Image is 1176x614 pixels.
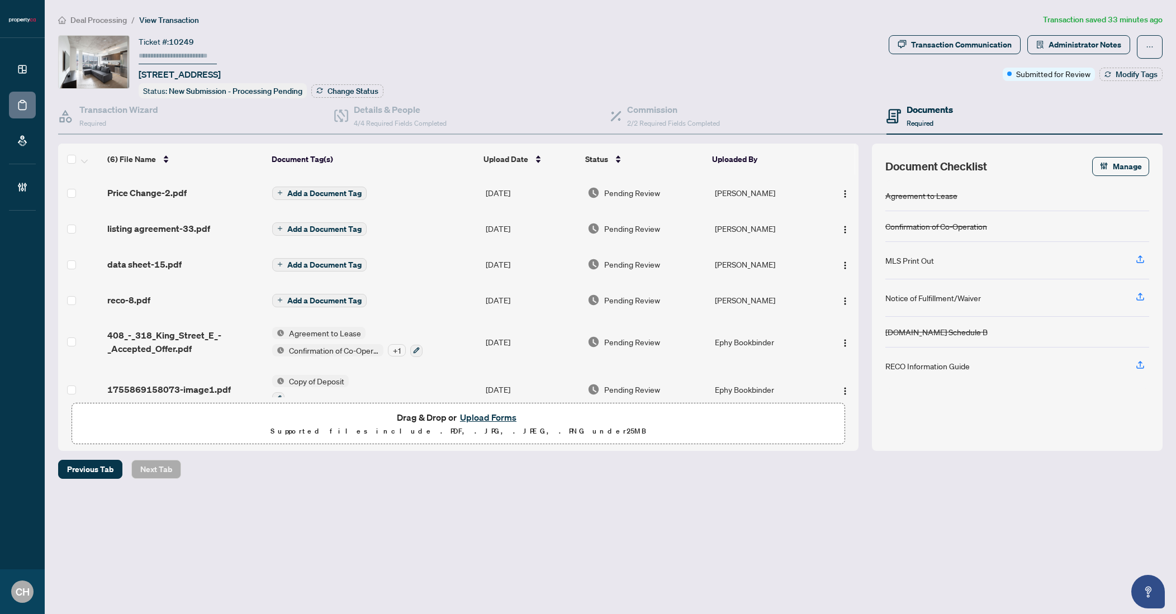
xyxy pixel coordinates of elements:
span: Submitted for Review [1016,68,1090,80]
span: Add a Document Tag [287,261,362,269]
img: IMG-C12299535_1.jpg [59,36,129,88]
span: Required [79,119,106,127]
button: Add a Document Tag [272,258,367,272]
img: Document Status [587,294,600,306]
button: Previous Tab [58,460,122,479]
button: Logo [836,255,854,273]
button: Administrator Notes [1027,35,1130,54]
span: Add a Document Tag [287,297,362,304]
img: Status Icon [272,327,284,339]
button: Logo [836,333,854,351]
img: Logo [841,297,850,306]
div: Notice of Fulfillment/Waiver [885,292,981,304]
td: Ephy Bookbinder [710,366,823,414]
span: [STREET_ADDRESS] [139,68,221,81]
div: Agreement to Lease [885,189,957,202]
span: Administrator Notes [1049,36,1121,54]
span: 408_-_318_King_Street_E_-_Accepted_Offer.pdf [107,329,263,355]
td: [PERSON_NAME] [710,175,823,211]
td: [PERSON_NAME] [710,211,823,246]
img: Document Status [587,383,600,396]
img: Status Icon [272,344,284,356]
span: Add a Document Tag [287,225,362,233]
th: Document Tag(s) [267,144,480,175]
div: Transaction Communication [911,36,1012,54]
button: Modify Tags [1099,68,1163,81]
img: Status Icon [272,375,284,387]
button: Upload Forms [457,410,520,425]
span: solution [1036,41,1044,49]
img: Document Status [587,336,600,348]
span: Pending Review [604,187,660,199]
span: Pending Review [604,383,660,396]
span: ellipsis [1146,43,1154,51]
img: Document Status [587,258,600,270]
span: 2/2 Required Fields Completed [627,119,720,127]
div: Ticket #: [139,35,194,48]
div: [DOMAIN_NAME] Schedule B [885,326,988,338]
div: + 1 [388,344,406,356]
div: RECO Information Guide [885,360,970,372]
span: CH [16,584,30,599]
span: Required [907,119,933,127]
span: Add a Document Tag [287,189,362,197]
button: Logo [836,220,854,237]
span: listing agreement-33.pdf [107,222,210,235]
span: plus [277,190,283,196]
span: Agreement to Lease [284,327,366,339]
button: Add a Document Tag [272,187,367,200]
button: Next Tab [131,460,181,479]
span: Drag & Drop or [397,410,520,425]
div: Status: [139,83,307,98]
button: Add a Document Tag [272,293,367,307]
span: Pending Review [604,258,660,270]
p: Supported files include .PDF, .JPG, .JPEG, .PNG under 25 MB [79,425,838,438]
span: Manage [1113,158,1142,175]
td: [DATE] [481,318,583,366]
span: Price Change-2.pdf [107,186,187,199]
button: Manage [1092,157,1149,176]
img: Logo [841,339,850,348]
div: MLS Print Out [885,254,934,266]
span: Previous Tab [67,460,113,478]
button: Add a Document Tag [272,221,367,236]
button: Add a Document Tag [272,257,367,272]
span: View Transaction [139,15,199,25]
button: Change Status [311,84,383,98]
span: New Submission - Processing Pending [169,86,302,96]
button: Open asap [1131,575,1165,608]
td: [PERSON_NAME] [710,282,823,318]
span: Copy of Deposit [284,375,349,387]
img: Logo [841,189,850,198]
button: Add a Document Tag [272,185,367,200]
span: plus [277,261,283,267]
button: Status IconAgreement to LeaseStatus IconConfirmation of Co-Operation+1 [272,327,423,357]
td: [PERSON_NAME] [710,246,823,282]
button: Add a Document Tag [272,294,367,307]
img: logo [9,17,36,23]
span: Change Status [328,87,378,95]
h4: Transaction Wizard [79,103,158,116]
td: [DATE] [481,211,583,246]
span: Deal Processing [70,15,127,25]
span: 4/4 Required Fields Completed [354,119,447,127]
li: / [131,13,135,26]
td: Ephy Bookbinder [710,318,823,366]
button: Transaction Communication [889,35,1021,54]
img: Document Status [587,187,600,199]
h4: Commission [627,103,720,116]
span: Upload Date [483,153,528,165]
article: Transaction saved 33 minutes ago [1043,13,1163,26]
th: (6) File Name [103,144,267,175]
button: Logo [836,184,854,202]
img: Logo [841,387,850,396]
span: Modify Tags [1116,70,1158,78]
td: [DATE] [481,246,583,282]
th: Uploaded By [708,144,819,175]
span: Pending Review [604,336,660,348]
span: plus [277,297,283,303]
td: [DATE] [481,175,583,211]
h4: Documents [907,103,953,116]
span: Confirmation of Co-Operation [284,344,383,356]
span: (6) File Name [107,153,156,165]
